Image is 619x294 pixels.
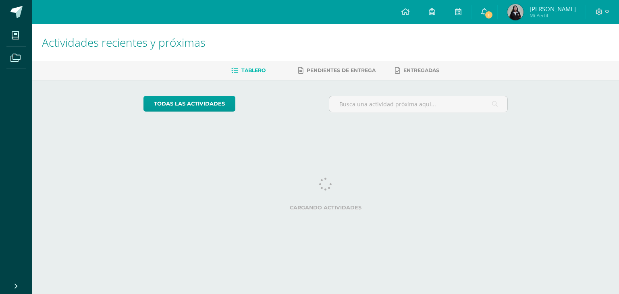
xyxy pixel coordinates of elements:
[42,35,206,50] span: Actividades recientes y próximas
[298,64,376,77] a: Pendientes de entrega
[530,5,576,13] span: [PERSON_NAME]
[143,96,235,112] a: todas las Actividades
[231,64,266,77] a: Tablero
[484,10,493,19] span: 1
[530,12,576,19] span: Mi Perfil
[395,64,439,77] a: Entregadas
[143,205,508,211] label: Cargando actividades
[241,67,266,73] span: Tablero
[507,4,523,20] img: a3b079e751d5094259c32a9e3179ea69.png
[329,96,508,112] input: Busca una actividad próxima aquí...
[403,67,439,73] span: Entregadas
[307,67,376,73] span: Pendientes de entrega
